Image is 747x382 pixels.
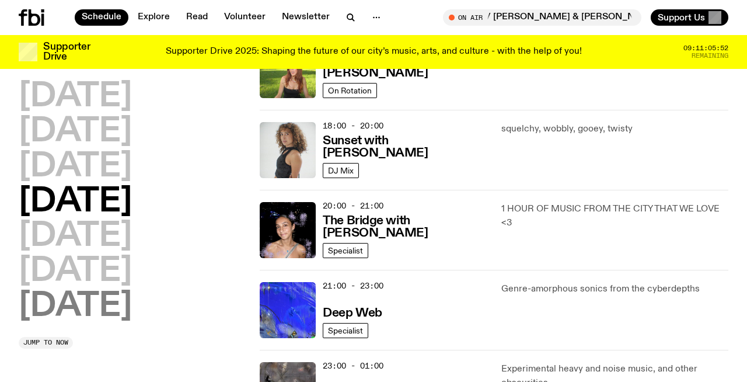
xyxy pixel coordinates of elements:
a: Explore [131,9,177,26]
a: Volunteer [217,9,273,26]
span: 21:00 - 23:00 [323,280,383,291]
p: 1 HOUR OF MUSIC FROM THE CITY THAT WE LOVE <3 [501,202,728,230]
span: Specialist [328,246,363,255]
span: 23:00 - 01:00 [323,360,383,371]
span: 20:00 - 21:00 [323,200,383,211]
a: Read [179,9,215,26]
span: 09:11:05:52 [683,45,728,51]
a: DJ Mix [323,163,359,178]
span: Jump to now [23,339,68,346]
span: Remaining [692,53,728,59]
p: squelchy, wobbly, gooey, twisty [501,122,728,136]
p: Supporter Drive 2025: Shaping the future of our city’s music, arts, and culture - with the help o... [166,47,582,57]
a: On Rotation [323,83,377,98]
button: On AirEora Rapper LILPIXIE - Out of the Box w/ [PERSON_NAME] & [PERSON_NAME] [443,9,641,26]
button: [DATE] [19,81,132,113]
a: Deep Web [323,305,382,320]
button: Support Us [651,9,728,26]
h3: Sunset with [PERSON_NAME] [323,135,487,159]
a: Newsletter [275,9,337,26]
span: 18:00 - 20:00 [323,120,383,131]
p: Genre-amorphous sonics from the cyberdepths [501,282,728,296]
button: [DATE] [19,290,132,323]
button: [DATE] [19,116,132,148]
a: The Bridge with [PERSON_NAME] [323,213,487,239]
button: [DATE] [19,186,132,218]
a: Specialist [323,323,368,338]
span: Specialist [328,326,363,335]
a: Schedule [75,9,128,26]
span: On Rotation [328,86,372,95]
h3: The Bridge with [PERSON_NAME] [323,215,487,239]
h3: Supporter Drive [43,42,90,62]
a: Specialist [323,243,368,258]
a: Sunset with [PERSON_NAME] [323,133,487,159]
span: DJ Mix [328,166,354,175]
span: Support Us [658,12,705,23]
img: Lizzie Bowles is sitting in a bright green field of grass, with dark sunglasses and a black top. ... [260,42,316,98]
img: An abstract artwork, in bright blue with amorphous shapes, illustrated shimmers and small drawn c... [260,282,316,338]
h3: Deep Web [323,307,382,320]
button: Jump to now [19,337,73,349]
img: Tangela looks past her left shoulder into the camera with an inquisitive look. She is wearing a s... [260,122,316,178]
button: [DATE] [19,255,132,288]
button: [DATE] [19,151,132,183]
button: [DATE] [19,220,132,253]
